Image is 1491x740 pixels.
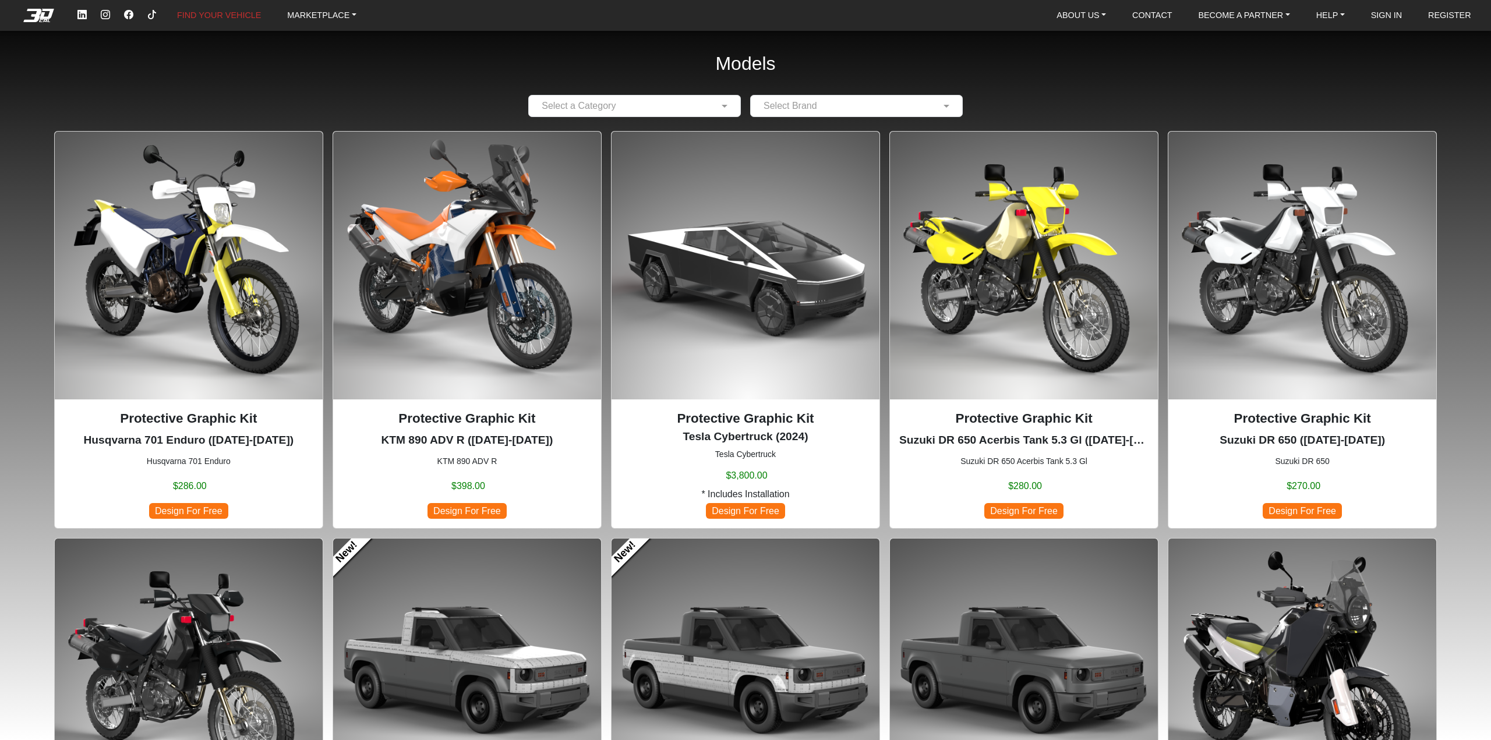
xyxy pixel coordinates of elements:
div: Husqvarna 701 Enduro [54,131,323,529]
a: REGISTER [1423,5,1476,25]
div: KTM 890 ADV R [333,131,602,529]
img: 890 ADV R null2023-2025 [333,132,601,399]
span: $270.00 [1287,479,1320,493]
span: $286.00 [173,479,207,493]
a: New! [323,529,370,576]
a: BECOME A PARTNER [1193,5,1294,25]
a: CONTACT [1128,5,1176,25]
p: Protective Graphic Kit [64,409,313,429]
a: ABOUT US [1052,5,1111,25]
small: Suzuki DR 650 Acerbis Tank 5.3 Gl [899,455,1149,468]
span: Design For Free [984,503,1064,519]
img: Cybertrucknull2024 [612,132,879,399]
img: DR 6501996-2024 [1168,132,1436,399]
a: SIGN IN [1366,5,1407,25]
p: Protective Graphic Kit [342,409,592,429]
p: Protective Graphic Kit [1178,409,1427,429]
div: Tesla Cybertruck [611,131,880,529]
p: Suzuki DR 650 Acerbis Tank 5.3 Gl (1996-2024) [899,432,1149,449]
span: $3,800.00 [726,469,767,483]
small: Tesla Cybertruck [621,448,870,461]
p: KTM 890 ADV R (2023-2025) [342,432,592,449]
div: Suzuki DR 650 Acerbis Tank 5.3 Gl [889,131,1158,529]
span: * Includes Installation [701,487,789,501]
a: HELP [1312,5,1349,25]
span: Design For Free [149,503,228,519]
p: Suzuki DR 650 (1996-2024) [1178,432,1427,449]
span: $398.00 [451,479,485,493]
a: FIND YOUR VEHICLE [172,5,266,25]
img: 701 Enduronull2016-2024 [55,132,323,399]
small: Suzuki DR 650 [1178,455,1427,468]
p: Tesla Cybertruck (2024) [621,429,870,445]
span: Design For Free [706,503,785,519]
span: Design For Free [427,503,507,519]
a: MARKETPLACE [282,5,361,25]
p: Protective Graphic Kit [621,409,870,429]
small: Husqvarna 701 Enduro [64,455,313,468]
small: KTM 890 ADV R [342,455,592,468]
p: Protective Graphic Kit [899,409,1149,429]
img: DR 650Acerbis Tank 5.3 Gl1996-2024 [890,132,1158,399]
a: New! [602,529,649,576]
span: $280.00 [1008,479,1042,493]
p: Husqvarna 701 Enduro (2016-2024) [64,432,313,449]
span: Design For Free [1263,503,1342,519]
div: Suzuki DR 650 [1168,131,1437,529]
h2: Models [715,37,775,90]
